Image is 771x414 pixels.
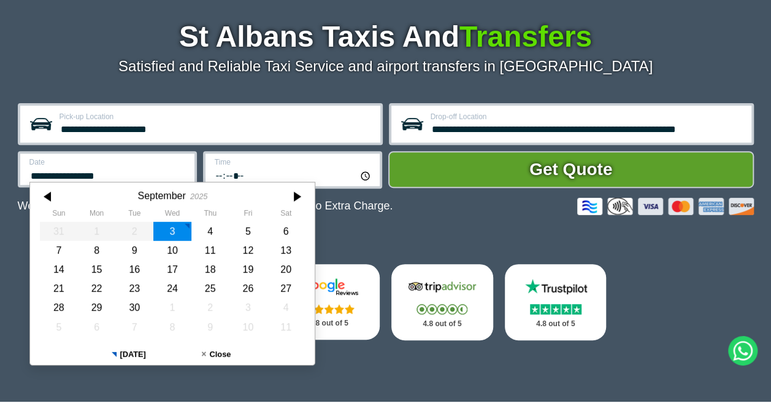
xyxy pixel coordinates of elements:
div: 01 September 2025 [77,222,115,241]
div: 02 September 2025 [115,222,153,241]
img: Tripadvisor [405,278,479,296]
div: 23 September 2025 [115,279,153,298]
div: 20 September 2025 [267,260,305,279]
th: Thursday [191,209,229,221]
span: The Car at No Extra Charge. [252,200,393,212]
label: Time [215,158,372,166]
div: 22 September 2025 [77,279,115,298]
div: 19 September 2025 [229,260,267,279]
div: 05 October 2025 [40,318,78,337]
div: 29 September 2025 [77,298,115,317]
button: Get Quote [388,151,754,188]
div: 13 September 2025 [267,241,305,260]
th: Friday [229,209,267,221]
div: 03 September 2025 [153,222,191,241]
img: Trustpilot [519,278,593,296]
div: 28 September 2025 [40,298,78,317]
div: 15 September 2025 [77,260,115,279]
div: 10 September 2025 [153,241,191,260]
div: 09 September 2025 [115,241,153,260]
a: Trustpilot Stars 4.8 out of 5 [505,264,607,340]
div: 03 October 2025 [229,298,267,317]
div: 31 August 2025 [40,222,78,241]
span: Transfers [459,20,592,53]
th: Monday [77,209,115,221]
th: Sunday [40,209,78,221]
img: Stars [530,304,581,314]
div: 27 September 2025 [267,279,305,298]
div: 25 September 2025 [191,279,229,298]
div: 04 September 2025 [191,222,229,241]
div: 08 October 2025 [153,318,191,337]
div: 06 September 2025 [267,222,305,241]
th: Saturday [267,209,305,221]
div: 07 September 2025 [40,241,78,260]
div: 09 October 2025 [191,318,229,337]
div: 30 September 2025 [115,298,153,317]
th: Wednesday [153,209,191,221]
div: 11 October 2025 [267,318,305,337]
label: Pick-up Location [59,113,373,120]
div: 07 October 2025 [115,318,153,337]
p: 4.8 out of 5 [405,316,480,332]
button: [DATE] [85,344,172,365]
img: Stars [304,304,355,314]
div: September [137,190,185,201]
p: Satisfied and Reliable Taxi Service and airport transfers in [GEOGRAPHIC_DATA] [18,58,754,75]
div: 02 October 2025 [191,298,229,317]
div: 01 October 2025 [153,298,191,317]
div: 11 September 2025 [191,241,229,260]
th: Tuesday [115,209,153,221]
p: 4.8 out of 5 [518,316,593,332]
img: Google [292,278,366,296]
img: Stars [416,304,467,314]
h1: St Albans Taxis And [18,22,754,52]
button: Close [172,344,260,365]
p: 4.8 out of 5 [291,316,366,331]
div: 18 September 2025 [191,260,229,279]
div: 2025 [190,192,207,201]
img: Credit And Debit Cards [577,198,754,215]
div: 26 September 2025 [229,279,267,298]
div: 08 September 2025 [77,241,115,260]
p: We Now Accept Card & Contactless Payment In [18,200,393,213]
div: 17 September 2025 [153,260,191,279]
div: 06 October 2025 [77,318,115,337]
div: 21 September 2025 [40,279,78,298]
div: 16 September 2025 [115,260,153,279]
div: 04 October 2025 [267,298,305,317]
div: 12 September 2025 [229,241,267,260]
div: 05 September 2025 [229,222,267,241]
div: 24 September 2025 [153,279,191,298]
div: 10 October 2025 [229,318,267,337]
div: 14 September 2025 [40,260,78,279]
label: Date [29,158,187,166]
a: Tripadvisor Stars 4.8 out of 5 [391,264,493,340]
label: Drop-off Location [431,113,744,120]
a: Google Stars 4.8 out of 5 [278,264,380,340]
